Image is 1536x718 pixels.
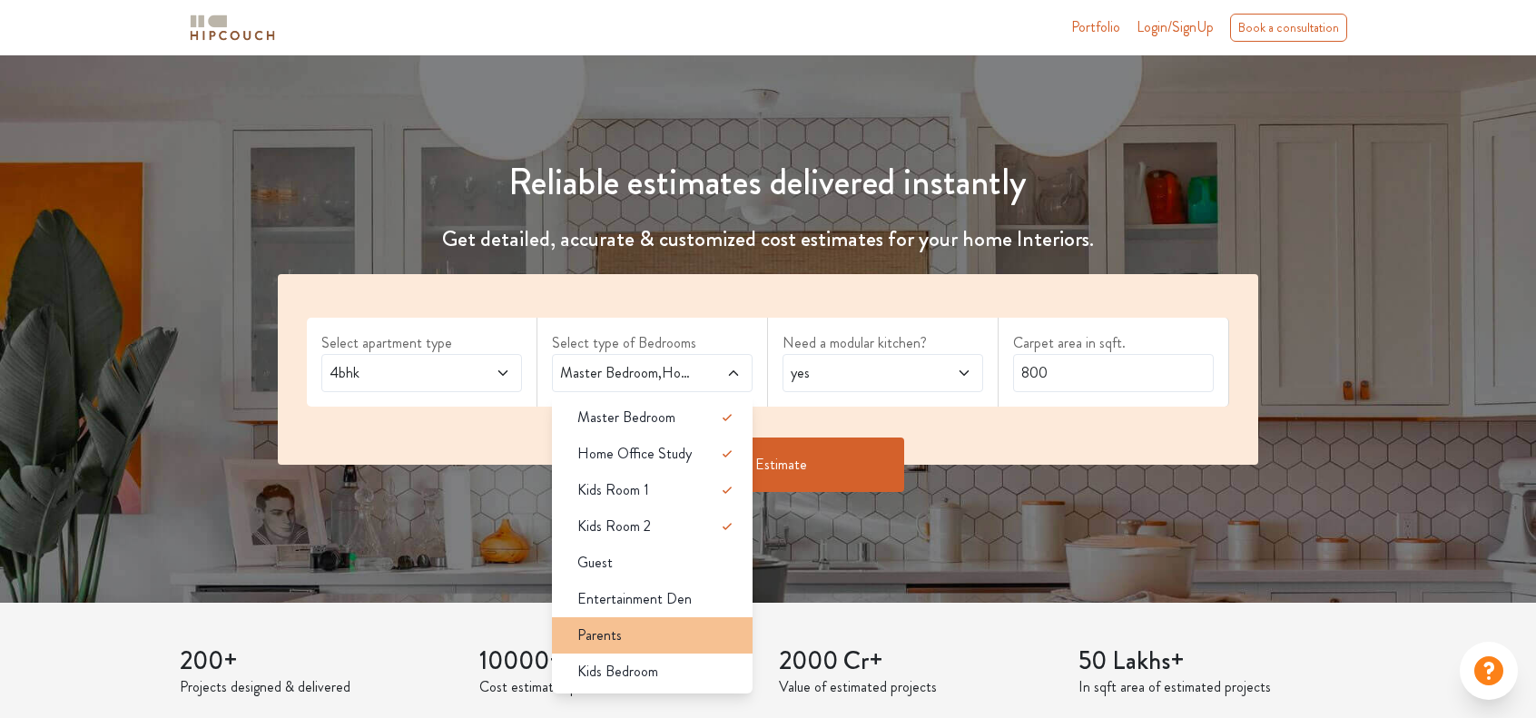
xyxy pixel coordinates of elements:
label: Select apartment type [321,332,522,354]
span: Login/SignUp [1137,16,1214,37]
span: logo-horizontal.svg [187,7,278,48]
span: Guest [577,552,613,574]
h3: 50 Lakhs+ [1078,646,1356,677]
p: Cost estimates provided [479,676,757,698]
h3: 10000+ [479,646,757,677]
span: Parents [577,625,622,646]
span: Home Office Study [577,443,692,465]
a: Portfolio [1071,16,1120,38]
p: In sqft area of estimated projects [1078,676,1356,698]
input: Enter area sqft [1013,354,1214,392]
label: Carpet area in sqft. [1013,332,1214,354]
span: Kids Bedroom [577,661,658,683]
h3: 200+ [180,646,458,677]
img: logo-horizontal.svg [187,12,278,44]
span: Master Bedroom [577,407,675,428]
label: Need a modular kitchen? [783,332,983,354]
label: Select type of Bedrooms [552,332,753,354]
span: Entertainment Den [577,588,692,610]
h1: Reliable estimates delivered instantly [267,161,1269,204]
h3: 2000 Cr+ [779,646,1057,677]
span: Master Bedroom,Home Office Study,Kids Room 1,Kids Room 2 [556,362,694,384]
p: Projects designed & delivered [180,676,458,698]
div: Book a consultation [1230,14,1347,42]
span: 4bhk [326,362,464,384]
span: Kids Room 1 [577,479,649,501]
p: Value of estimated projects [779,676,1057,698]
h4: Get detailed, accurate & customized cost estimates for your home Interiors. [267,226,1269,252]
button: Get Estimate [632,438,904,492]
span: Kids Room 2 [577,516,651,537]
span: yes [787,362,925,384]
